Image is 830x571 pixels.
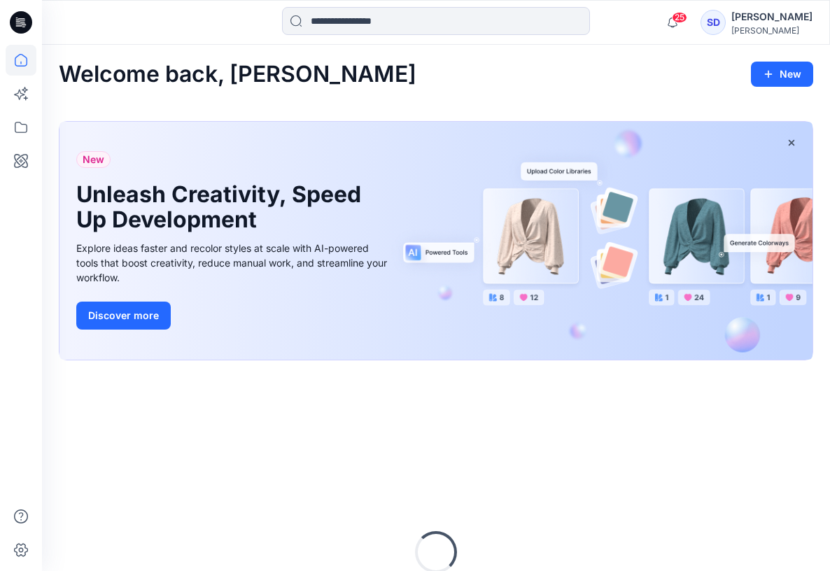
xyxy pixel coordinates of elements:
[672,12,687,23] span: 25
[731,8,813,25] div: [PERSON_NAME]
[76,302,171,330] button: Discover more
[59,62,416,87] h2: Welcome back, [PERSON_NAME]
[731,25,813,36] div: [PERSON_NAME]
[701,10,726,35] div: SD
[83,151,104,168] span: New
[76,182,370,232] h1: Unleash Creativity, Speed Up Development
[76,241,391,285] div: Explore ideas faster and recolor styles at scale with AI-powered tools that boost creativity, red...
[751,62,813,87] button: New
[76,302,391,330] a: Discover more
